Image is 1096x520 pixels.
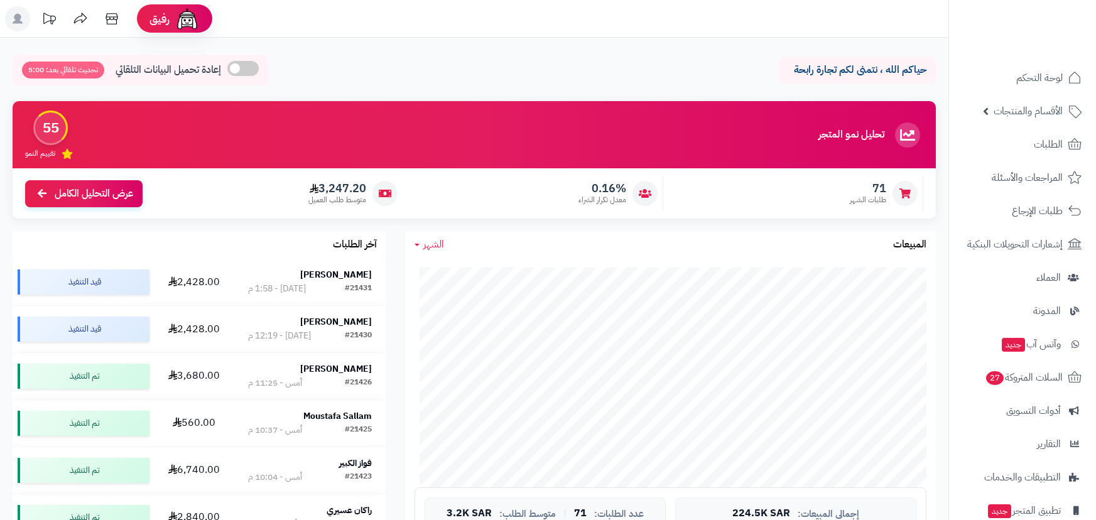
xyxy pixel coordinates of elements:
[1033,302,1061,320] span: المدونة
[818,129,884,141] h3: تحليل نمو المتجر
[308,195,366,205] span: متوسط طلب العميل
[1006,402,1061,420] span: أدوات التسويق
[1002,338,1025,352] span: جديد
[303,409,372,423] strong: Moustafa Sallam
[957,196,1088,226] a: طلبات الإرجاع
[22,62,104,79] span: تحديث تلقائي بعد: 5:00
[308,181,366,195] span: 3,247.20
[957,63,1088,93] a: لوحة التحكم
[957,462,1088,492] a: التطبيقات والخدمات
[957,329,1088,359] a: وآتس آبجديد
[345,377,372,389] div: #21426
[893,239,926,251] h3: المبيعات
[594,509,644,519] span: عدد الطلبات:
[116,63,221,77] span: إعادة تحميل البيانات التلقائي
[248,471,302,484] div: أمس - 10:04 م
[1012,202,1063,220] span: طلبات الإرجاع
[578,195,626,205] span: معدل تكرار الشراء
[415,237,444,252] a: الشهر
[18,269,149,295] div: قيد التنفيذ
[957,429,1088,459] a: التقارير
[957,296,1088,326] a: المدونة
[957,163,1088,193] a: المراجعات والأسئلة
[149,11,170,26] span: رفيق
[248,330,311,342] div: [DATE] - 12:19 م
[18,364,149,389] div: تم التنفيذ
[574,508,587,519] span: 71
[957,263,1088,293] a: العملاء
[994,102,1063,120] span: الأقسام والمنتجات
[992,169,1063,187] span: المراجعات والأسئلة
[345,283,372,295] div: #21431
[957,129,1088,160] a: الطلبات
[300,362,372,376] strong: [PERSON_NAME]
[25,148,55,159] span: تقييم النمو
[300,268,372,281] strong: [PERSON_NAME]
[155,400,234,447] td: 560.00
[798,509,859,519] span: إجمالي المبيعات:
[248,424,302,436] div: أمس - 10:37 م
[345,330,372,342] div: #21430
[447,508,492,519] span: 3.2K SAR
[339,457,372,470] strong: فواز الكبير
[33,6,65,35] a: تحديثات المنصة
[18,317,149,342] div: قيد التنفيذ
[1036,269,1061,286] span: العملاء
[986,371,1004,385] span: 27
[175,6,200,31] img: ai-face.png
[1016,69,1063,87] span: لوحة التحكم
[155,259,234,305] td: 2,428.00
[18,411,149,436] div: تم التنفيذ
[345,424,372,436] div: #21425
[248,377,302,389] div: أمس - 11:25 م
[850,181,886,195] span: 71
[967,236,1063,253] span: إشعارات التحويلات البنكية
[155,447,234,494] td: 6,740.00
[333,239,377,251] h3: آخر الطلبات
[55,187,133,201] span: عرض التحليل الكامل
[345,471,372,484] div: #21423
[248,283,306,295] div: [DATE] - 1:58 م
[957,396,1088,426] a: أدوات التسويق
[788,63,926,77] p: حياكم الله ، نتمنى لكم تجارة رابحة
[1037,435,1061,453] span: التقارير
[732,508,790,519] span: 224.5K SAR
[1001,335,1061,353] span: وآتس آب
[155,306,234,352] td: 2,428.00
[25,180,143,207] a: عرض التحليل الكامل
[563,509,567,518] span: |
[957,362,1088,393] a: السلات المتروكة27
[327,504,372,517] strong: راكان عسيري
[850,195,886,205] span: طلبات الشهر
[985,369,1063,386] span: السلات المتروكة
[300,315,372,328] strong: [PERSON_NAME]
[987,502,1061,519] span: تطبيق المتجر
[499,509,556,519] span: متوسط الطلب:
[423,237,444,252] span: الشهر
[957,229,1088,259] a: إشعارات التحويلات البنكية
[155,353,234,399] td: 3,680.00
[578,181,626,195] span: 0.16%
[1034,136,1063,153] span: الطلبات
[988,504,1011,518] span: جديد
[984,469,1061,486] span: التطبيقات والخدمات
[18,458,149,483] div: تم التنفيذ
